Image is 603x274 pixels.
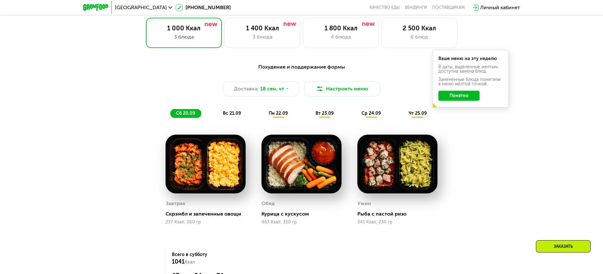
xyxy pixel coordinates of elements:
[310,24,372,32] div: 1 800 Ккал
[269,111,288,116] span: пн 22.09
[261,199,275,208] div: Обед
[316,111,334,116] span: вт 23.09
[231,24,294,32] div: 1 400 Ккал
[234,85,259,93] span: Доставка:
[153,24,215,32] div: 1 000 Ккал
[438,57,503,61] div: Ваше меню на эту неделю
[438,65,503,74] div: В даты, выделенные желтым, доступна замена блюд.
[357,220,437,225] div: 341 Ккал, 230 гр
[153,33,215,41] div: 3 блюда
[438,91,480,101] button: Понятно
[409,111,427,116] span: чт 25.09
[357,199,371,208] div: Ужин
[176,111,195,116] span: сб 20.09
[304,81,380,96] button: Настроить меню
[115,5,167,10] span: [GEOGRAPHIC_DATA]
[166,220,246,225] div: 237 Ккал, 200 гр
[261,220,342,225] div: 463 Ккал, 350 гр
[261,211,347,217] div: Курица с кускусом
[310,33,372,41] div: 4 блюда
[185,259,195,265] span: Ккал
[175,4,231,11] a: [PHONE_NUMBER]
[388,33,451,41] div: 6 блюд
[114,63,489,71] div: Похудение и поддержание формы
[388,24,451,32] div: 2 500 Ккал
[166,211,251,217] div: Скрэмбл и запеченные овощи
[369,5,400,10] a: Качество еды
[536,240,591,253] div: Заказать
[223,111,241,116] span: вс 21.09
[172,258,185,265] span: 1041
[357,211,443,217] div: Рыба с пастой ризо
[480,4,520,11] div: Личный кабинет
[231,33,294,41] div: 3 блюда
[361,111,381,116] span: ср 24.09
[260,85,284,93] span: 18 сен, чт
[432,5,465,10] div: поставщикам
[166,199,185,208] div: Завтрак
[172,252,239,265] div: Всего в субботу
[438,77,503,86] div: Заменённые блюда пометили в меню жёлтой точкой.
[405,5,427,10] a: Вендинги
